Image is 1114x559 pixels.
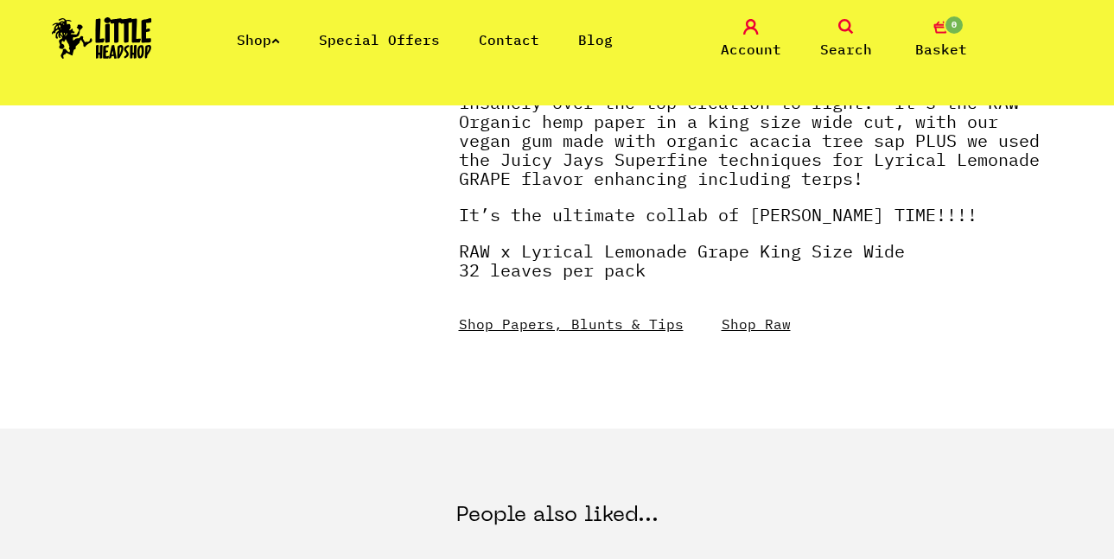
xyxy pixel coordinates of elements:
a: Blog [578,31,613,48]
em: RAW x Lyrical Lemonade Grape King Size Wide [459,239,905,263]
em: 32 leaves per pack [459,258,646,282]
a: Special Offers [319,31,440,48]
a: Shop [237,31,280,48]
span: Basket [915,39,967,60]
a: 0 Basket [898,19,984,60]
strong: It’s the ultimate collab of [PERSON_NAME] TIME!!!! [459,203,977,226]
a: Shop Papers, Blunts & Tips [459,315,684,333]
span: Search [820,39,872,60]
img: Little Head Shop Logo [52,17,152,59]
a: Contact [479,31,539,48]
span: 0 [944,15,964,35]
strong: [PERSON_NAME] & [PERSON_NAME] collaborated to bring this insanely over the top creation to light!... [459,72,1040,190]
a: Search [803,19,889,60]
span: Account [721,39,781,60]
a: Shop Raw [722,315,791,333]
